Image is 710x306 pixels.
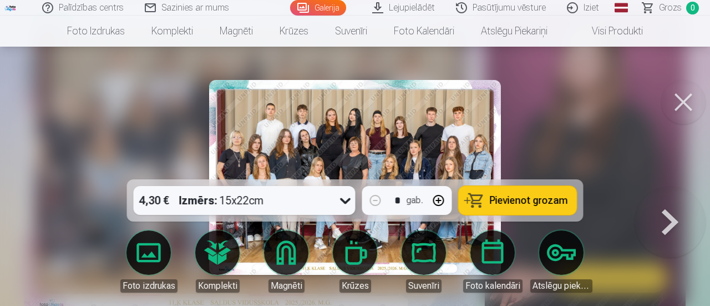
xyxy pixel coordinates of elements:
[406,279,442,293] div: Suvenīri
[324,230,386,293] a: Krūzes
[268,279,305,293] div: Magnēti
[4,4,17,11] img: /fa1
[54,16,138,47] a: Foto izdrukas
[407,194,423,207] div: gab.
[468,16,561,47] a: Atslēgu piekariņi
[186,230,248,293] a: Komplekti
[138,16,206,47] a: Komplekti
[120,279,177,293] div: Foto izdrukas
[266,16,322,47] a: Krūzes
[686,2,699,14] span: 0
[459,186,577,215] button: Pievienot grozam
[196,279,240,293] div: Komplekti
[461,230,524,293] a: Foto kalendāri
[118,230,180,293] a: Foto izdrukas
[179,193,217,208] strong: Izmērs :
[463,279,523,293] div: Foto kalendāri
[381,16,468,47] a: Foto kalendāri
[530,230,592,293] a: Atslēgu piekariņi
[393,230,455,293] a: Suvenīri
[134,186,175,215] div: 4,30 €
[561,16,656,47] a: Visi produkti
[339,279,371,293] div: Krūzes
[255,230,317,293] a: Magnēti
[530,279,592,293] div: Atslēgu piekariņi
[322,16,381,47] a: Suvenīri
[490,195,568,205] span: Pievienot grozam
[206,16,266,47] a: Magnēti
[659,1,682,14] span: Grozs
[179,186,264,215] div: 15x22cm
